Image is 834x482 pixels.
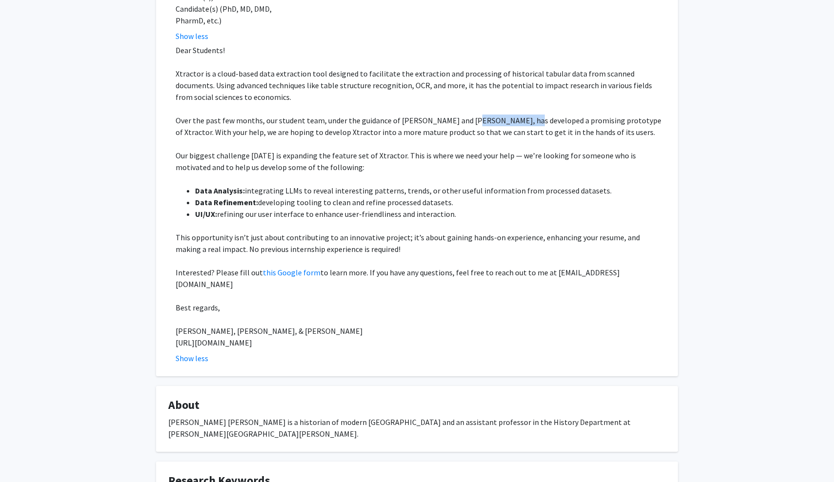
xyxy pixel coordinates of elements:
[176,151,636,172] span: Our biggest challenge [DATE] is expanding the feature set of Xtractor. This is where we need your...
[176,303,220,312] span: Best regards,
[168,416,666,440] div: [PERSON_NAME] [PERSON_NAME] is a historian of modern [GEOGRAPHIC_DATA] and an assistant professor...
[176,69,652,102] span: Xtractor is a cloud-based data extraction tool designed to facilitate the extraction and processi...
[168,398,666,412] h4: About
[176,116,661,137] span: Over the past few months, our student team, under the guidance of [PERSON_NAME] and [PERSON_NAME]...
[176,45,225,55] span: Dear Students!
[176,268,620,289] span: to learn more. If you have any questions, feel free to reach out to me at [EMAIL_ADDRESS][DOMAIN_...
[195,197,258,207] strong: Data Refinement:
[217,209,456,219] span: refining our user interface to enhance user-friendliness and interaction.
[195,186,245,195] strong: Data Analysis:
[176,338,252,347] span: [URL][DOMAIN_NAME]
[176,232,640,254] span: This opportunity isn’t just about contributing to an innovative project; it’s about gaining hands...
[7,438,41,475] iframe: Chat
[195,209,217,219] strong: UI/UX:
[258,197,453,207] span: developing tooling to clean and refine processed datasets.
[263,268,320,277] a: this Google form
[176,30,208,42] button: Show less
[245,186,612,195] span: integrating LLMs to reveal interesting patterns, trends, or other useful information from process...
[176,268,263,277] span: Interested? Please fill out
[176,352,208,364] button: Show less
[176,325,666,337] p: [PERSON_NAME], [PERSON_NAME], & [PERSON_NAME]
